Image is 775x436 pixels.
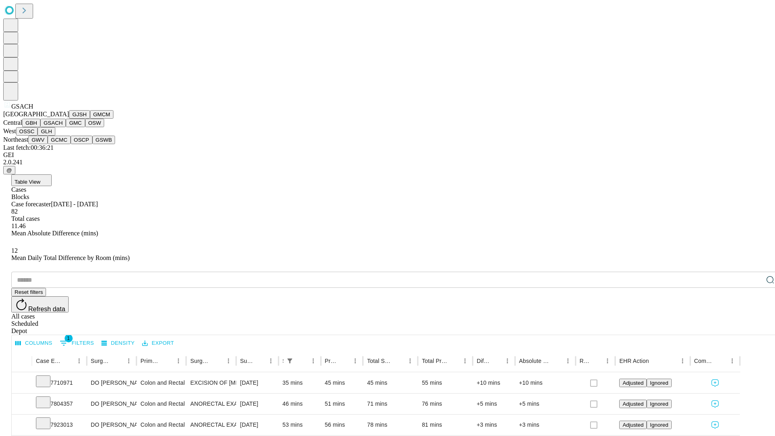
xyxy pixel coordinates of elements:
div: 35 mins [283,373,317,393]
button: Export [140,337,176,350]
button: Sort [448,355,459,367]
button: Menu [223,355,234,367]
button: Show filters [284,355,295,367]
span: Mean Daily Total Difference by Room (mins) [11,254,130,261]
div: Colon and Rectal Surgery [140,373,182,393]
button: GLH [38,127,55,136]
div: 2.0.241 [3,159,772,166]
div: [DATE] [240,415,274,435]
div: 55 mins [422,373,469,393]
div: GEI [3,151,772,159]
span: Refresh data [28,306,65,312]
button: Table View [11,174,52,186]
div: ANORECTAL EXAM UNDER ANESTHESIA [190,394,232,414]
button: Sort [393,355,404,367]
button: Menu [602,355,613,367]
span: 11.46 [11,222,25,229]
button: GWV [28,136,48,144]
button: Reset filters [11,288,46,296]
div: Colon and Rectal Surgery [140,415,182,435]
button: Refresh data [11,296,69,312]
button: Sort [650,355,661,367]
div: 71 mins [367,394,414,414]
div: 7710971 [36,373,83,393]
button: Expand [16,418,28,432]
span: Case forecaster [11,201,51,208]
button: Menu [562,355,574,367]
button: Sort [338,355,350,367]
div: DO [PERSON_NAME] Do [91,415,132,435]
div: +5 mins [477,394,511,414]
button: Select columns [13,337,54,350]
button: Menu [308,355,319,367]
button: GMC [66,119,85,127]
div: 81 mins [422,415,469,435]
div: +5 mins [519,394,572,414]
div: Total Predicted Duration [422,358,447,364]
button: Adjusted [619,400,647,408]
button: Ignored [647,400,671,408]
button: Ignored [647,421,671,429]
button: Menu [265,355,276,367]
button: Adjusted [619,421,647,429]
div: +3 mins [519,415,572,435]
button: Density [99,337,137,350]
div: Surgery Date [240,358,253,364]
button: Ignored [647,379,671,387]
button: OSSC [16,127,38,136]
button: OSW [85,119,105,127]
span: Total cases [11,215,40,222]
div: 78 mins [367,415,414,435]
button: GSWB [92,136,115,144]
button: Menu [123,355,134,367]
button: Menu [350,355,361,367]
button: Menu [404,355,416,367]
span: Northeast [3,136,28,143]
span: 1 [65,334,73,342]
div: Primary Service [140,358,161,364]
div: 76 mins [422,394,469,414]
div: +3 mins [477,415,511,435]
div: Absolute Difference [519,358,550,364]
div: 53 mins [283,415,317,435]
div: Total Scheduled Duration [367,358,392,364]
span: 82 [11,208,18,215]
span: Central [3,119,22,126]
div: 51 mins [325,394,359,414]
div: [DATE] [240,394,274,414]
div: 56 mins [325,415,359,435]
button: Sort [591,355,602,367]
button: Show filters [58,337,96,350]
div: 45 mins [325,373,359,393]
div: DO [PERSON_NAME] Do [91,394,132,414]
div: Colon and Rectal Surgery [140,394,182,414]
div: Difference [477,358,490,364]
button: Sort [296,355,308,367]
div: +10 mins [477,373,511,393]
span: @ [6,167,12,173]
button: GCMC [48,136,71,144]
span: Adjusted [622,422,643,428]
button: GMCM [90,110,113,119]
div: Predicted In Room Duration [325,358,338,364]
div: Surgery Name [190,358,210,364]
div: Comments [694,358,714,364]
button: Sort [490,355,502,367]
div: 45 mins [367,373,414,393]
button: Menu [173,355,184,367]
span: Ignored [650,380,668,386]
span: West [3,128,16,134]
button: Menu [727,355,738,367]
span: Adjusted [622,401,643,407]
div: 7923013 [36,415,83,435]
button: Menu [73,355,85,367]
button: Sort [212,355,223,367]
button: Expand [16,397,28,411]
div: 46 mins [283,394,317,414]
button: Sort [551,355,562,367]
div: EXCISION OF [MEDICAL_DATA] SIMPLE [190,373,232,393]
button: Sort [715,355,727,367]
span: Ignored [650,401,668,407]
span: Reset filters [15,289,43,295]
